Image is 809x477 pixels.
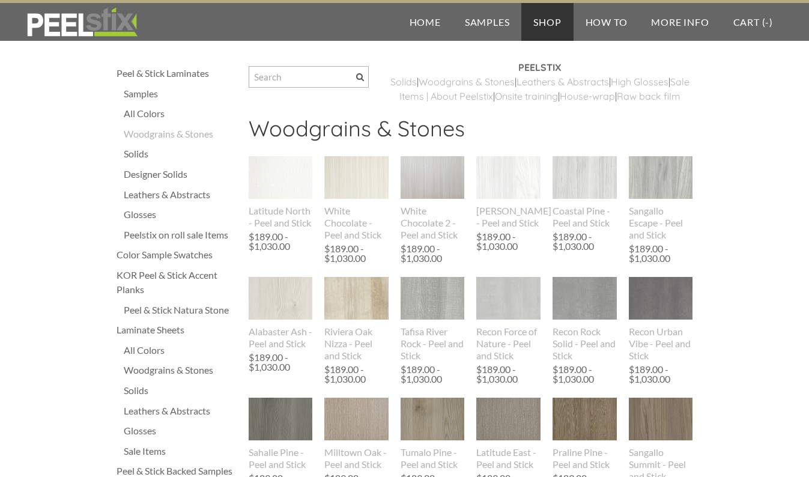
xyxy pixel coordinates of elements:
[476,263,541,333] img: s832171791223022656_p895_i1_w1536.jpeg
[401,398,465,470] a: Tumalo Pine - Peel and Stick
[476,326,541,362] div: Recon Force of Nature - Peel and Stick
[324,365,386,384] div: $189.00 - $1,030.00
[604,76,609,88] a: s
[721,3,785,41] a: Cart (-)
[765,16,769,28] span: -
[611,76,668,88] a: High Glosses
[249,446,313,470] div: Sahalie Pine - Peel and Stick
[476,398,541,440] img: s832171791223022656_p580_i1_w400.jpeg
[574,3,640,41] a: How To
[668,76,670,88] span: |
[617,90,680,102] a: Raw back film
[124,228,237,242] a: Peelstix on roll sale Items
[476,398,541,470] a: Latitude East - Peel and Stick
[117,248,237,262] a: Color Sample Swatches
[558,90,560,102] span: |
[401,277,465,361] a: Tafisa River Rock - Peel and Stick
[324,205,389,241] div: White Chocolate - Peel and Stick
[124,87,237,101] a: Samples
[390,76,417,88] a: ​Solids
[124,187,237,202] a: Leathers & Abstracts
[324,156,389,199] img: s832171791223022656_p588_i1_w400.jpeg
[401,446,465,470] div: Tumalo Pine - Peel and Stick
[629,365,690,384] div: $189.00 - $1,030.00
[553,277,617,361] a: Recon Rock Solid - Peel and Stick
[401,326,465,362] div: Tafisa River Rock - Peel and Stick
[493,90,495,102] span: |
[117,268,237,297] div: KOR Peel & Stick Accent Planks
[124,106,237,121] div: All Colors
[476,205,541,229] div: [PERSON_NAME] - Peel and Stick
[615,90,617,102] span: |
[609,76,611,88] span: |
[417,76,419,88] span: |
[249,205,313,229] div: Latitude North - Peel and Stick
[356,73,364,81] span: Search
[401,244,462,263] div: $189.00 - $1,030.00
[124,404,237,418] a: Leathers & Abstracts
[629,244,690,263] div: $189.00 - $1,030.00
[124,363,237,377] a: Woodgrains & Stones
[124,343,237,357] a: All Colors
[124,147,237,161] a: Solids
[401,205,465,241] div: White Chocolate 2 - Peel and Stick
[629,326,693,362] div: Recon Urban Vibe - Peel and Stick
[419,76,510,88] a: Woodgrains & Stone
[117,66,237,81] a: Peel & Stick Laminates
[249,156,313,199] img: s832171791223022656_p581_i1_w400.jpeg
[553,232,614,251] div: $189.00 - $1,030.00
[324,326,389,362] div: Riviera Oak Nizza - Peel and Stick
[324,277,389,320] img: s832171791223022656_p691_i2_w640.jpeg
[324,446,389,470] div: Milltown Oak - Peel and Stick
[249,398,313,470] a: Sahalie Pine - Peel and Stick
[124,127,237,141] a: Woodgrains & Stones
[639,3,721,41] a: More Info
[453,3,522,41] a: Samples
[249,232,310,251] div: $189.00 - $1,030.00
[124,167,237,181] a: Designer Solids
[476,156,541,228] a: [PERSON_NAME] - Peel and Stick
[629,277,693,361] a: Recon Urban Vibe - Peel and Stick
[398,3,453,41] a: Home
[124,444,237,458] a: Sale Items
[324,156,389,240] a: White Chocolate - Peel and Stick
[553,398,617,470] a: Praline Pine - Peel and Stick
[553,446,617,470] div: Praline Pine - Peel and Stick
[476,446,541,470] div: Latitude East - Peel and Stick
[124,424,237,438] div: Glosses
[515,76,517,88] span: |
[324,398,389,470] a: Milltown Oak - Peel and Stick
[400,277,465,320] img: s832171791223022656_p644_i1_w307.jpeg
[24,7,140,37] img: REFACE SUPPLIES
[124,303,237,317] a: Peel & Stick Natura Stone
[553,365,614,384] div: $189.00 - $1,030.00
[324,398,389,440] img: s832171791223022656_p482_i1_w400.jpeg
[518,61,561,73] strong: PEELSTIX
[117,323,237,337] a: Laminate Sheets
[553,205,617,229] div: Coastal Pine - Peel and Stick
[629,136,693,219] img: s832171791223022656_p779_i1_w640.jpeg
[476,277,541,361] a: Recon Force of Nature - Peel and Stick
[249,66,369,88] input: Search
[249,277,313,349] a: Alabaster Ash - Peel and Stick
[401,136,465,219] img: s832171791223022656_p793_i1_w640.jpeg
[560,90,615,102] a: House-wrap
[553,156,617,228] a: Coastal Pine - Peel and Stick
[629,264,693,333] img: s832171791223022656_p893_i1_w1536.jpeg
[324,244,386,263] div: $189.00 - $1,030.00
[495,90,558,102] a: Onsite training
[510,76,515,88] a: s
[124,207,237,222] a: Glosses
[553,398,617,440] img: s832171791223022656_p484_i1_w400.jpeg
